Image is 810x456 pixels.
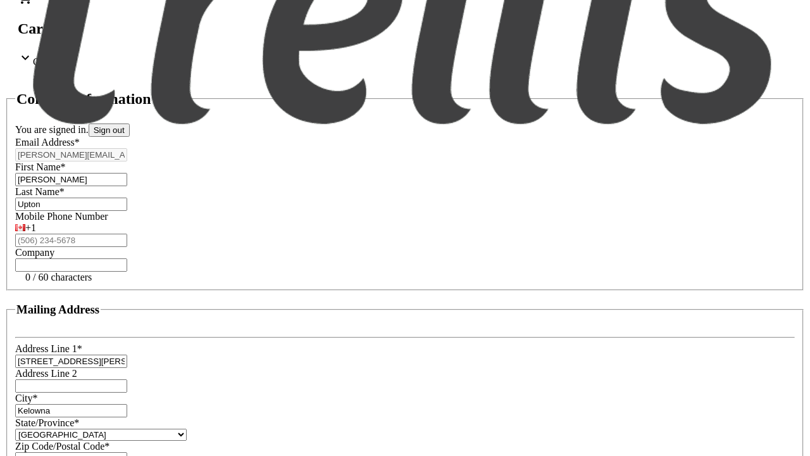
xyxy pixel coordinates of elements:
[15,417,79,428] label: State/Province*
[15,393,38,403] label: City*
[16,303,99,317] h3: Mailing Address
[15,355,127,368] input: Address
[15,234,127,247] input: (506) 234-5678
[15,211,108,222] label: Mobile Phone Number
[15,404,127,417] input: City
[15,247,54,258] label: Company
[15,343,82,354] label: Address Line 1*
[15,441,109,452] label: Zip Code/Postal Code*
[25,272,92,282] tr-character-limit: 0 / 60 characters
[15,368,77,379] label: Address Line 2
